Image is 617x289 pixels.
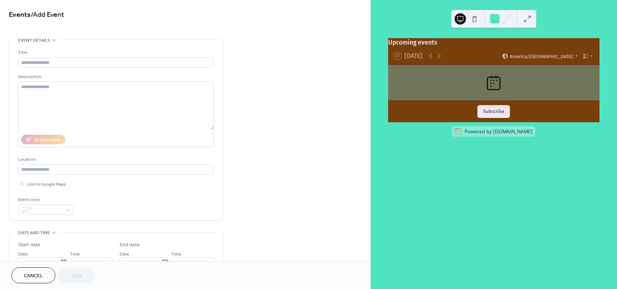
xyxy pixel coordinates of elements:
span: Date and time [18,229,50,237]
div: End date [120,241,140,249]
div: Title [18,49,212,56]
span: Cancel [24,272,43,280]
div: Powered by [465,128,533,135]
span: Time [171,251,181,258]
a: Events [9,8,31,22]
div: Start date [18,241,40,249]
div: Location [18,156,212,163]
div: Upcoming events [388,38,600,47]
span: Event details [18,37,50,44]
div: Description [18,73,212,81]
span: Time [70,251,80,258]
span: Date [18,251,28,258]
span: Date [120,251,129,258]
div: Event color [18,196,72,203]
span: America/[GEOGRAPHIC_DATA] [510,54,573,58]
span: Link to Google Maps [27,181,66,188]
button: Cancel [11,267,55,283]
button: Subscribe [477,105,510,118]
span: / Add Event [31,8,64,22]
a: [DOMAIN_NAME] [493,128,533,135]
